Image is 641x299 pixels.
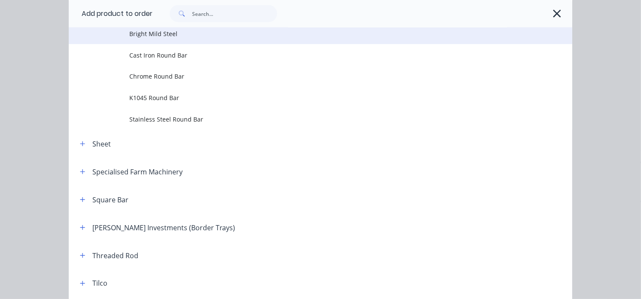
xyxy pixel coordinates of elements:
[129,115,484,124] span: Stainless Steel Round Bar
[92,278,107,289] div: Tilco
[129,93,484,102] span: K1045 Round Bar
[129,72,484,81] span: Chrome Round Bar
[92,167,183,177] div: Specialised Farm Machinery
[92,139,111,149] div: Sheet
[192,5,277,22] input: Search...
[92,195,128,205] div: Square Bar
[92,223,235,233] div: [PERSON_NAME] Investments (Border Trays)
[129,51,484,60] span: Cast Iron Round Bar
[129,29,484,38] span: Bright Mild Steel
[92,250,138,261] div: Threaded Rod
